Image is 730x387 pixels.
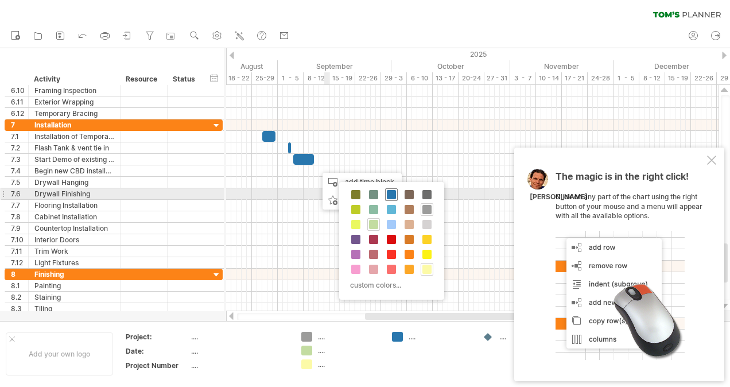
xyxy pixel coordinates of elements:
div: Painting [34,280,114,291]
div: 8 [11,269,28,280]
div: add time block [323,173,402,191]
div: 29 - 3 [381,72,407,84]
div: Begin new CBD installation [34,165,114,176]
div: 8 - 12 [639,72,665,84]
div: 25-29 [252,72,278,84]
div: [PERSON_NAME] [530,192,588,202]
div: 7.4 [11,165,28,176]
div: November 2025 [510,60,613,72]
div: 6.12 [11,108,28,119]
span: The magic is in the right click! [556,171,689,188]
div: Flooring Installation [34,200,114,211]
div: 10 - 14 [536,72,562,84]
div: 7.8 [11,211,28,222]
div: 20-24 [459,72,484,84]
div: 17 - 21 [562,72,588,84]
div: 3 - 7 [510,72,536,84]
div: Drywall Finishing [34,188,114,199]
div: 15 - 19 [665,72,691,84]
div: Temporary Bracing [34,108,114,119]
div: 7.6 [11,188,28,199]
div: Click on any part of the chart using the right button of your mouse and a menu will appear with a... [556,172,705,360]
div: Project: [126,332,189,342]
div: custom colors... [345,277,435,293]
div: Drywall Hanging [34,177,114,188]
div: Start Demo of existing CBD [34,154,114,165]
div: 7.11 [11,246,28,257]
div: 7.7 [11,200,28,211]
div: Interior Doors [34,234,114,245]
div: 6.10 [11,85,28,96]
div: Status [173,73,198,85]
div: October 2025 [391,60,510,72]
div: 8.2 [11,292,28,303]
div: 15 - 19 [329,72,355,84]
div: 6.11 [11,96,28,107]
div: Countertop Installation [34,223,114,234]
div: 8 - 12 [304,72,329,84]
div: .... [191,346,288,356]
div: Activity [34,73,114,85]
div: 13 - 17 [433,72,459,84]
div: 7.10 [11,234,28,245]
div: Staining [34,292,114,303]
div: Flash Tank & vent tie in [34,142,114,153]
div: 1 - 5 [613,72,639,84]
div: 7.9 [11,223,28,234]
div: .... [191,332,288,342]
div: 7.5 [11,177,28,188]
div: .... [191,361,288,370]
div: .... [499,332,562,342]
div: 22-26 [355,72,381,84]
div: 7.2 [11,142,28,153]
div: 8.3 [11,303,28,314]
div: 24-28 [588,72,613,84]
div: Exterior Wrapping [34,96,114,107]
div: 6 - 10 [407,72,433,84]
div: Resource [126,73,161,85]
div: 1 - 5 [278,72,304,84]
div: 22-26 [691,72,717,84]
div: 7.12 [11,257,28,268]
div: .... [318,346,380,355]
div: Framing Inspection [34,85,114,96]
div: Light Fixtures [34,257,114,268]
div: add icon [323,191,402,210]
div: 8.1 [11,280,28,291]
div: Date: [126,346,189,356]
div: Installation [34,119,114,130]
div: Add your own logo [6,332,113,376]
div: Trim Work [34,246,114,257]
div: 27 - 31 [484,72,510,84]
div: 7.3 [11,154,28,165]
div: September 2025 [278,60,391,72]
div: 7 [11,119,28,130]
div: .... [318,359,380,369]
div: 7.1 [11,131,28,142]
div: Installation of Temporary Tank [34,131,114,142]
div: 18 - 22 [226,72,252,84]
div: .... [409,332,471,342]
div: Project Number [126,361,189,370]
div: .... [318,332,380,342]
div: Tiling [34,303,114,314]
div: Finishing [34,269,114,280]
div: Cabinet Installation [34,211,114,222]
